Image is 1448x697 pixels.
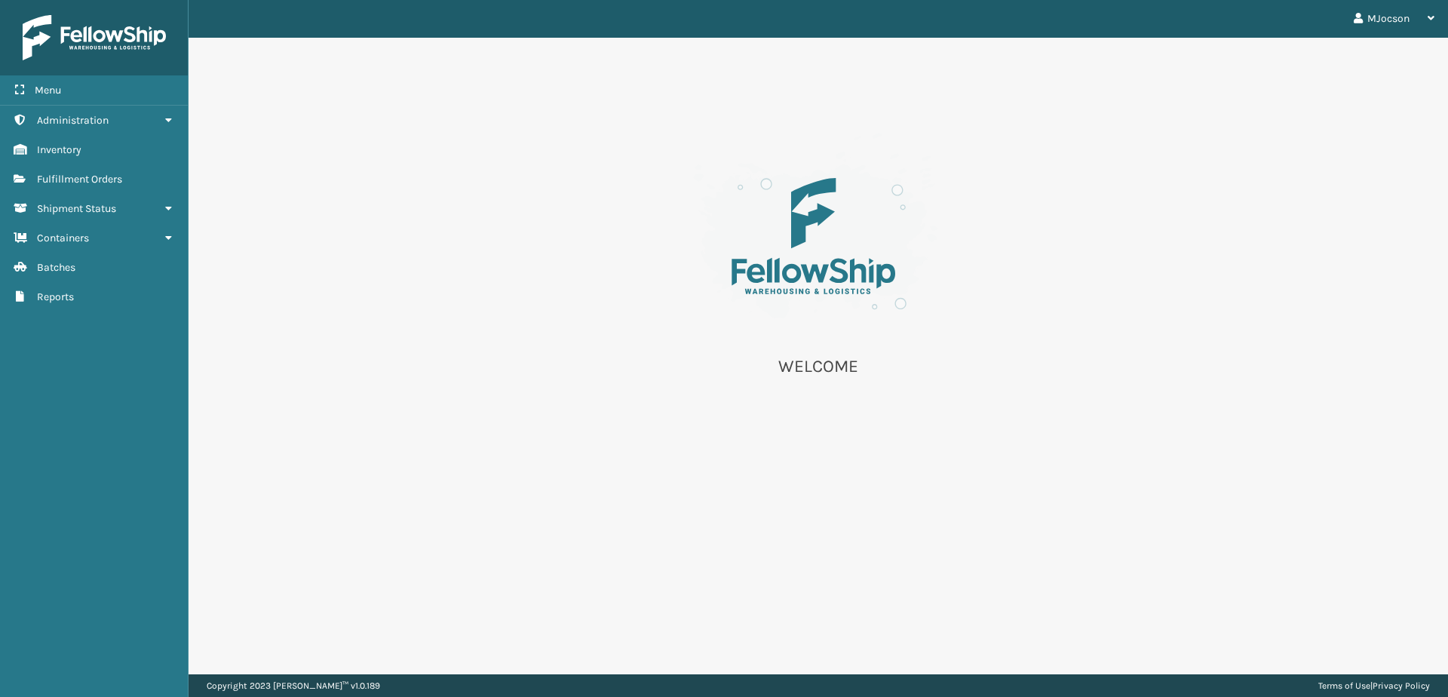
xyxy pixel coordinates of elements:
[37,143,81,156] span: Inventory
[37,290,74,303] span: Reports
[37,173,122,186] span: Fulfillment Orders
[37,232,89,244] span: Containers
[1318,680,1370,691] a: Terms of Use
[37,114,109,127] span: Administration
[667,355,969,378] p: WELCOME
[35,84,61,97] span: Menu
[207,674,380,697] p: Copyright 2023 [PERSON_NAME]™ v 1.0.189
[667,128,969,337] img: es-welcome.8eb42ee4.svg
[1318,674,1430,697] div: |
[23,15,166,60] img: logo
[1373,680,1430,691] a: Privacy Policy
[37,261,75,274] span: Batches
[37,202,116,215] span: Shipment Status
